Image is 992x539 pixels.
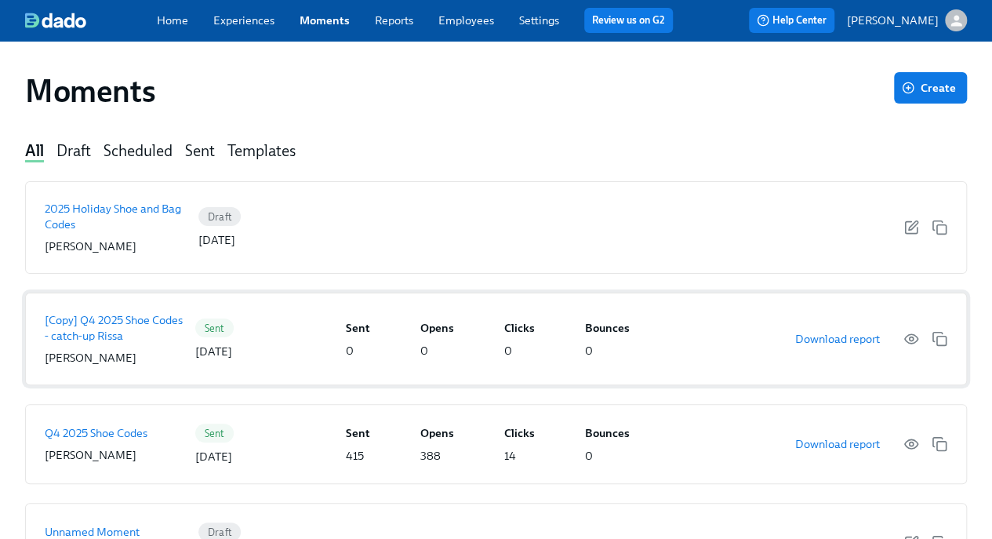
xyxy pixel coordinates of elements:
span: Download report [795,331,880,347]
span: Draft [198,526,241,538]
button: Help Center [749,8,834,33]
button: View [903,331,919,347]
a: Moments [300,13,350,27]
h6: Sent [346,319,370,337]
p: [DATE] [198,232,235,248]
a: Q4 2025 Shoe Codes[PERSON_NAME]Sent[DATE]Sent415Opens388Clicks14Bounces0Download report [25,404,967,484]
p: [PERSON_NAME] [45,239,136,254]
a: dado [25,13,157,28]
p: 388 [420,448,441,464]
img: dado [25,13,86,28]
p: [DATE] [195,449,232,464]
button: [PERSON_NAME] [847,9,967,31]
button: Edit [903,220,919,235]
a: Reports [375,13,413,27]
p: [PERSON_NAME] [847,13,939,28]
h6: Clicks [504,424,535,442]
p: 0 [420,343,428,359]
p: [DATE] [195,344,232,359]
h6: Opens [420,424,454,442]
button: Create [894,72,967,104]
button: Scheduled [104,141,173,162]
a: Review us on G2 [592,13,665,28]
a: Employees [438,13,494,27]
h6: Opens [420,319,454,337]
button: All [25,141,44,162]
h6: Bounces [585,319,630,337]
span: Sent [195,428,234,439]
button: Templates [227,141,296,162]
h1: Moments [25,72,155,110]
button: View [903,436,919,452]
p: 0 [504,343,512,359]
p: Q4 2025 Shoe Codes [45,425,147,441]
h6: Clicks [504,319,535,337]
span: Download report [795,436,880,452]
button: Sent [185,141,215,162]
p: 14 [504,448,516,464]
p: 2025 Holiday Shoe and Bag Codes [45,201,192,232]
button: Duplicate [932,436,947,452]
span: Draft [198,211,241,223]
span: Help Center [757,13,827,28]
button: Draft [56,141,91,162]
span: Sent [195,322,234,334]
a: Experiences [213,13,274,27]
p: [Copy] Q4 2025 Shoe Codes - catch-up Rissa [45,312,189,344]
button: Duplicate [932,331,947,347]
p: [PERSON_NAME] [45,447,136,463]
h6: Bounces [585,424,630,442]
p: 415 [346,448,364,464]
a: Settings [519,13,559,27]
a: [Copy] Q4 2025 Shoe Codes - catch-up Rissa[PERSON_NAME]Sent[DATE]Sent0Opens0Clicks0Bounces0Downlo... [25,293,967,385]
p: 0 [585,448,593,464]
a: 2025 Holiday Shoe and Bag Codes[PERSON_NAME]Draft[DATE] [25,181,967,274]
p: 0 [585,343,593,359]
button: Download report [784,428,891,460]
p: 0 [346,343,354,359]
h6: Sent [346,424,370,442]
span: Create [905,80,956,96]
button: Review us on G2 [584,8,673,33]
p: [PERSON_NAME] [45,350,136,366]
a: Home [157,13,188,27]
button: Download report [784,323,891,355]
